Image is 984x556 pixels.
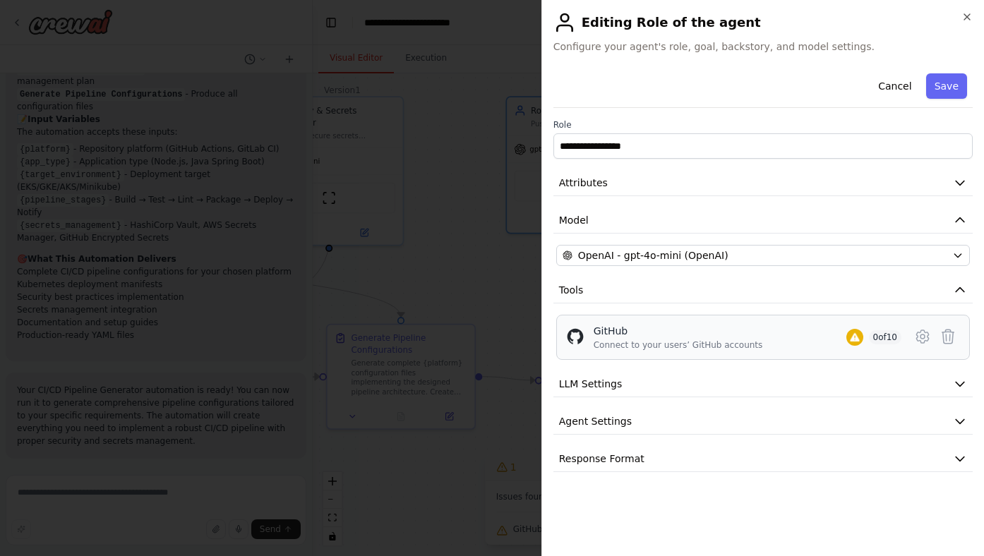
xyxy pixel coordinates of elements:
[870,73,920,99] button: Cancel
[559,414,632,428] span: Agent Settings
[935,324,961,349] button: Delete tool
[565,327,585,346] img: GitHub
[553,119,973,131] label: Role
[553,170,973,196] button: Attributes
[910,324,935,349] button: Configure tool
[553,207,973,234] button: Model
[559,283,584,297] span: Tools
[553,446,973,472] button: Response Format
[553,371,973,397] button: LLM Settings
[556,245,970,266] button: OpenAI - gpt-4o-mini (OpenAI)
[559,213,589,227] span: Model
[578,248,728,262] span: OpenAI - gpt-4o-mini (OpenAI)
[559,176,608,190] span: Attributes
[559,452,644,466] span: Response Format
[594,339,763,351] div: Connect to your users’ GitHub accounts
[553,409,973,435] button: Agent Settings
[869,330,902,344] span: 0 of 10
[553,40,973,54] span: Configure your agent's role, goal, backstory, and model settings.
[559,377,623,391] span: LLM Settings
[594,324,763,338] div: GitHub
[553,277,973,303] button: Tools
[926,73,967,99] button: Save
[553,11,973,34] h2: Editing Role of the agent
